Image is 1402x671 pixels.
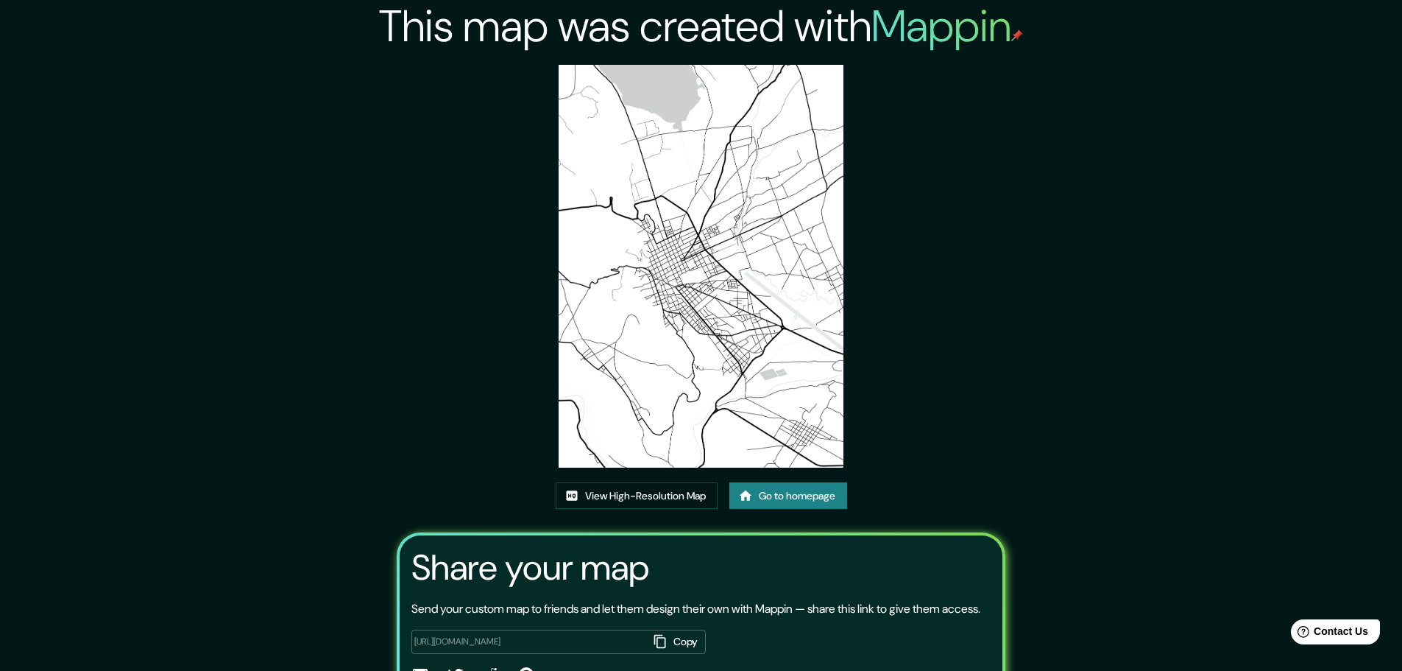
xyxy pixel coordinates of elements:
[729,482,847,510] a: Go to homepage
[1011,29,1023,41] img: mappin-pin
[1271,614,1386,655] iframe: Help widget launcher
[411,547,649,589] h3: Share your map
[556,482,718,510] a: View High-Resolution Map
[559,65,843,468] img: created-map
[411,600,980,618] p: Send your custom map to friends and let them design their own with Mappin — share this link to gi...
[648,630,706,654] button: Copy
